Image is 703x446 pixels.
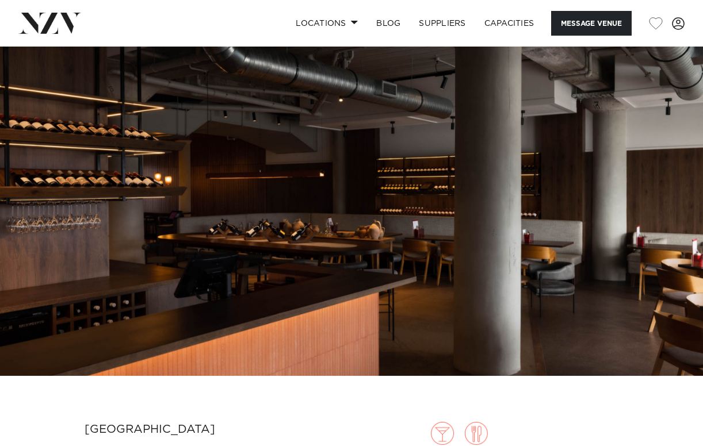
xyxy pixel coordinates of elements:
a: Capacities [475,11,544,36]
img: dining.png [465,422,488,445]
small: [GEOGRAPHIC_DATA] [85,424,215,435]
a: BLOG [367,11,410,36]
button: Message Venue [551,11,632,36]
a: Locations [286,11,367,36]
a: SUPPLIERS [410,11,475,36]
img: nzv-logo.png [18,13,81,33]
img: cocktail.png [431,422,454,445]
